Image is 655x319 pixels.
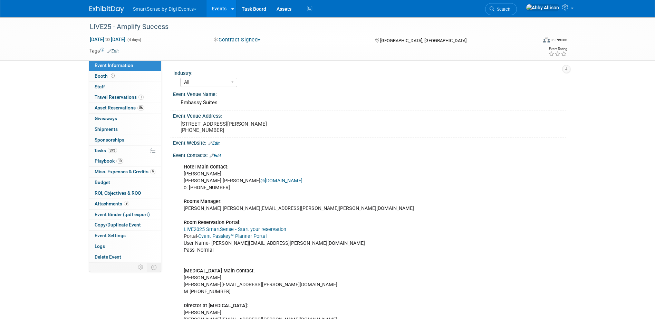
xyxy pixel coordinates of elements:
[89,199,161,209] a: Attachments9
[135,263,147,272] td: Personalize Event Tab Strip
[184,226,286,232] a: LIVE2025 SmartSense - Start your reservation
[89,231,161,241] a: Event Settings
[89,188,161,199] a: ROI, Objectives & ROO
[89,114,161,124] a: Giveaways
[543,37,550,42] img: Format-Inperson.png
[89,36,126,42] span: [DATE] [DATE]
[184,220,241,225] b: Room Reservation Portal:
[116,158,123,164] span: 10
[107,49,119,54] a: Edit
[95,243,105,249] span: Logs
[95,84,105,89] span: Staff
[173,138,566,147] div: Event Website:
[127,38,141,42] span: (4 days)
[89,146,161,156] a: Tasks39%
[95,105,144,110] span: Asset Reservations
[89,167,161,177] a: Misc. Expenses & Credits9
[137,105,144,110] span: 86
[87,21,527,33] div: LIVE25 - Amplify Success
[173,111,566,119] div: Event Venue Address:
[208,141,220,146] a: Edit
[147,263,161,272] td: Toggle Event Tabs
[95,254,121,260] span: Delete Event
[178,97,561,108] div: Embassy Suites
[184,164,229,170] b: Hotel Main Contact:
[104,37,111,42] span: to
[95,201,129,206] span: Attachments
[210,153,221,158] a: Edit
[184,268,255,274] b: [MEDICAL_DATA] Main Contact:
[89,156,161,166] a: Playbook10
[95,62,133,68] span: Event Information
[95,212,150,217] span: Event Binder (.pdf export)
[89,71,161,81] a: Booth
[89,210,161,220] a: Event Binder (.pdf export)
[95,126,118,132] span: Shipments
[173,68,563,77] div: Industry:
[497,36,568,46] div: Event Format
[89,92,161,103] a: Travel Reservations1
[95,94,144,100] span: Travel Reservations
[124,201,129,206] span: 9
[89,252,161,262] a: Delete Event
[485,3,517,15] a: Search
[173,150,566,159] div: Event Contacts:
[94,148,117,153] span: Tasks
[95,190,141,196] span: ROI, Objectives & ROO
[260,178,302,184] a: @[DOMAIN_NAME]
[89,177,161,188] a: Budget
[89,60,161,71] a: Event Information
[211,36,263,43] button: Contract Signed
[95,116,117,121] span: Giveaways
[95,137,124,143] span: Sponsorships
[184,303,248,309] b: Director at [MEDICAL_DATA]:
[526,4,559,11] img: Abby Allison
[89,103,161,113] a: Asset Reservations86
[95,158,123,164] span: Playbook
[95,180,110,185] span: Budget
[89,124,161,135] a: Shipments
[108,148,117,153] span: 39%
[89,241,161,252] a: Logs
[89,135,161,145] a: Sponsorships
[95,73,116,79] span: Booth
[198,233,267,239] a: Cvent Passkey™ Planner Portal
[89,220,161,230] a: Copy/Duplicate Event
[95,233,126,238] span: Event Settings
[380,38,466,43] span: [GEOGRAPHIC_DATA], [GEOGRAPHIC_DATA]
[181,121,329,133] pre: [STREET_ADDRESS][PERSON_NAME] [PHONE_NUMBER]
[184,199,222,204] b: Rooms Manager:
[548,47,567,51] div: Event Rating
[551,37,567,42] div: In-Person
[494,7,510,12] span: Search
[138,95,144,100] span: 1
[150,169,155,174] span: 9
[95,222,141,228] span: Copy/Duplicate Event
[95,169,155,174] span: Misc. Expenses & Credits
[89,6,124,13] img: ExhibitDay
[89,47,119,54] td: Tags
[109,73,116,78] span: Booth not reserved yet
[89,82,161,92] a: Staff
[173,89,566,98] div: Event Venue Name:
